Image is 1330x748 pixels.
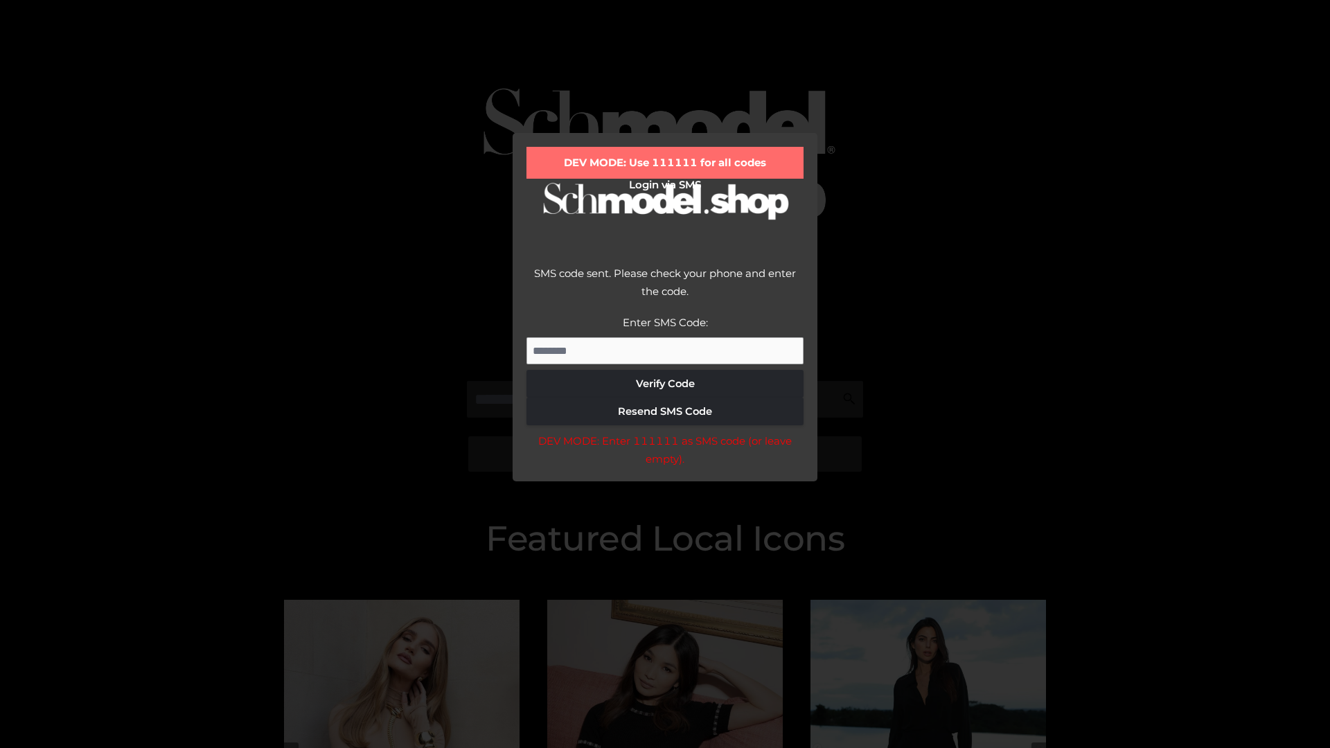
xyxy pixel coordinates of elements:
[526,370,804,398] button: Verify Code
[623,316,708,329] label: Enter SMS Code:
[526,265,804,314] div: SMS code sent. Please check your phone and enter the code.
[526,179,804,191] h2: Login via SMS
[526,432,804,467] div: DEV MODE: Enter 111111 as SMS code (or leave empty).
[526,398,804,425] button: Resend SMS Code
[526,147,804,179] div: DEV MODE: Use 111111 for all codes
